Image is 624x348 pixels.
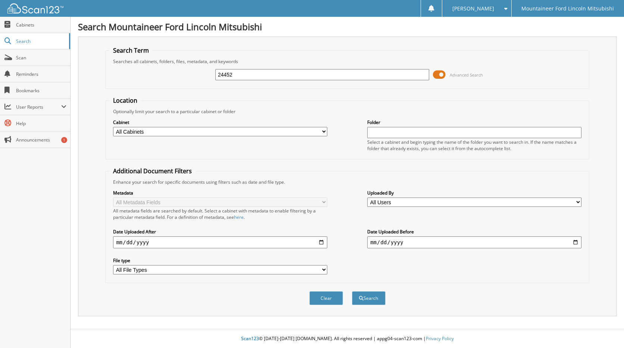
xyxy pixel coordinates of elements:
[452,6,494,11] span: [PERSON_NAME]
[352,291,386,305] button: Search
[241,335,259,342] span: Scan123
[109,108,585,115] div: Optionally limit your search to a particular cabinet or folder
[16,71,66,77] span: Reminders
[367,190,581,196] label: Uploaded By
[367,139,581,152] div: Select a cabinet and begin typing the name of the folder you want to search in. If the name match...
[16,55,66,61] span: Scan
[78,21,617,33] h1: Search Mountaineer Ford Lincoln Mitsubishi
[16,87,66,94] span: Bookmarks
[109,96,141,105] legend: Location
[16,137,66,143] span: Announcements
[16,38,65,44] span: Search
[16,22,66,28] span: Cabinets
[426,335,454,342] a: Privacy Policy
[309,291,343,305] button: Clear
[7,3,63,13] img: scan123-logo-white.svg
[521,6,614,11] span: Mountaineer Ford Lincoln Mitsubishi
[61,137,67,143] div: 1
[113,257,327,264] label: File type
[109,167,196,175] legend: Additional Document Filters
[587,312,624,348] iframe: Chat Widget
[113,236,327,248] input: start
[109,58,585,65] div: Searches all cabinets, folders, files, metadata, and keywords
[16,104,61,110] span: User Reports
[367,229,581,235] label: Date Uploaded Before
[113,119,327,125] label: Cabinet
[113,229,327,235] label: Date Uploaded After
[113,208,327,220] div: All metadata fields are searched by default. Select a cabinet with metadata to enable filtering b...
[16,120,66,127] span: Help
[367,119,581,125] label: Folder
[109,46,153,55] legend: Search Term
[109,179,585,185] div: Enhance your search for specific documents using filters such as date and file type.
[113,190,327,196] label: Metadata
[71,330,624,348] div: © [DATE]-[DATE] [DOMAIN_NAME]. All rights reserved | appg04-scan123-com |
[367,236,581,248] input: end
[450,72,483,78] span: Advanced Search
[234,214,244,220] a: here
